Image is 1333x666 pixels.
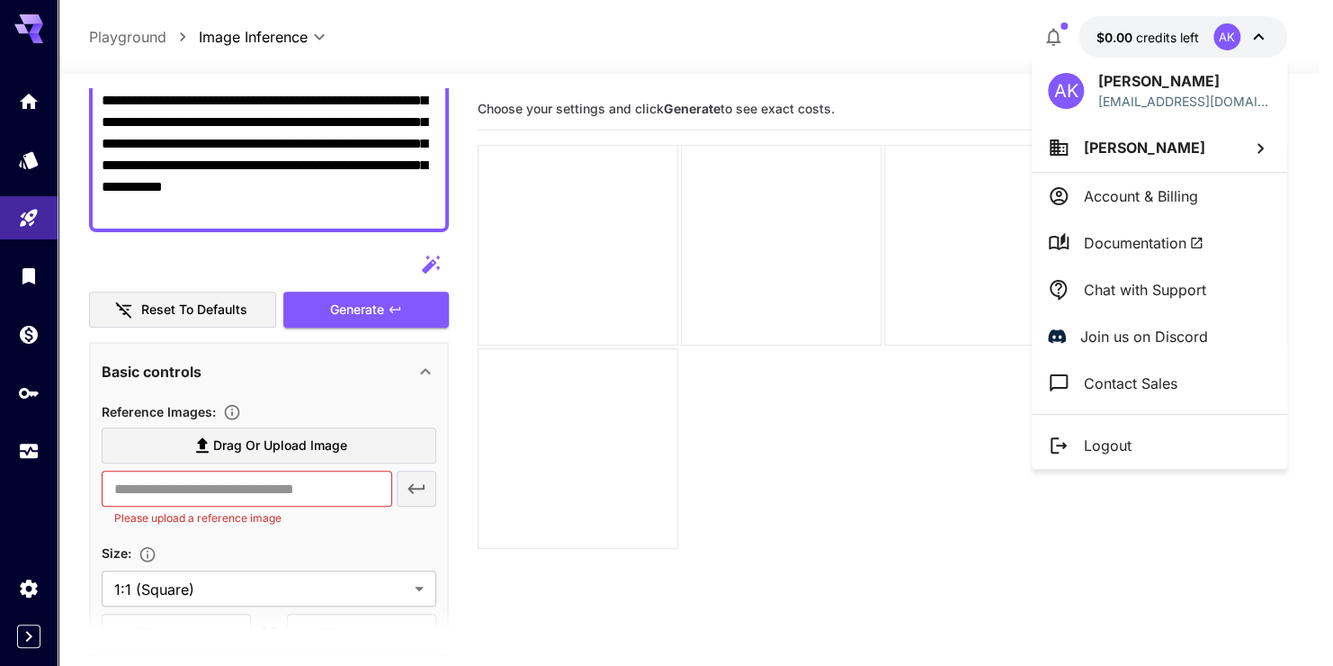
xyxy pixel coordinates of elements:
[1048,73,1084,109] div: AK
[1032,123,1287,172] button: [PERSON_NAME]
[1084,373,1177,394] p: Contact Sales
[1098,92,1271,111] p: [EMAIL_ADDRESS][DOMAIN_NAME]
[1084,435,1132,456] p: Logout
[1080,326,1208,347] p: Join us on Discord
[1098,70,1271,92] p: [PERSON_NAME]
[1084,279,1206,301] p: Chat with Support
[1084,232,1203,254] span: Documentation
[1098,92,1271,111] div: abhishek@89prime.com
[1084,139,1205,157] span: [PERSON_NAME]
[1084,185,1198,207] p: Account & Billing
